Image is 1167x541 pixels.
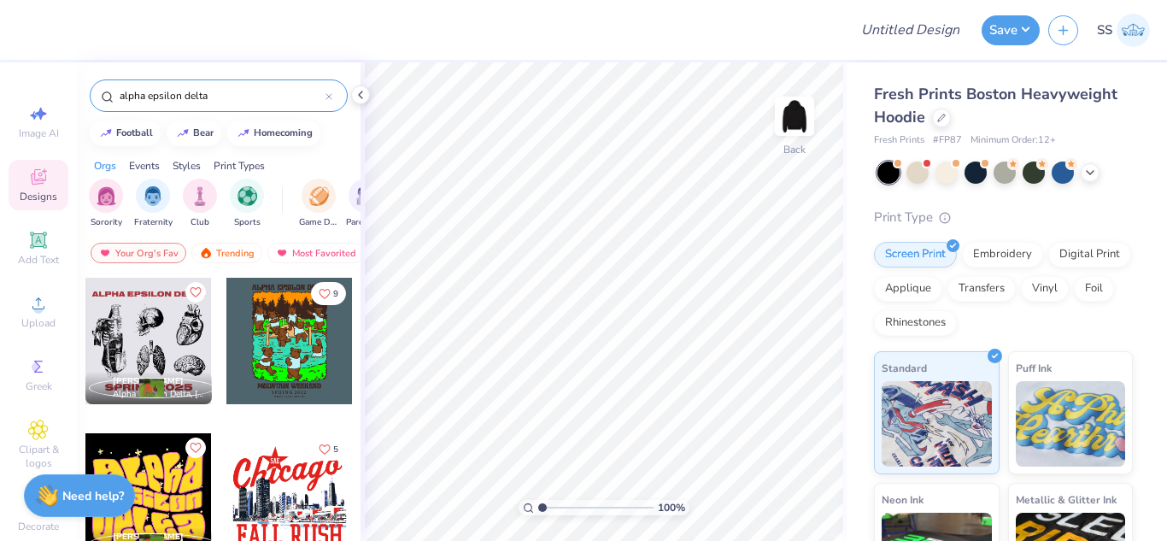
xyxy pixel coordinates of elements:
div: Screen Print [874,242,957,268]
img: Game Day Image [309,186,329,206]
span: Parent's Weekend [346,216,385,229]
button: filter button [346,179,385,229]
img: Puff Ink [1016,381,1126,467]
span: Sorority [91,216,122,229]
div: filter for Sorority [89,179,123,229]
button: bear [167,121,221,146]
button: Like [311,282,346,305]
span: 5 [333,445,338,454]
span: Alpha Epsilon Delta, [GEOGRAPHIC_DATA][US_STATE] [113,388,205,401]
button: Save [982,15,1040,45]
div: Rhinestones [874,310,957,336]
button: filter button [230,179,264,229]
div: Your Org's Fav [91,243,186,263]
span: 100 % [658,500,685,515]
span: 9 [333,290,338,298]
span: Standard [882,359,927,377]
span: Game Day [299,216,338,229]
div: Orgs [94,158,116,173]
span: Fresh Prints Boston Heavyweight Hoodie [874,84,1117,127]
img: Sports Image [238,186,257,206]
div: Applique [874,276,942,302]
img: trend_line.gif [176,128,190,138]
div: filter for Fraternity [134,179,173,229]
button: homecoming [227,121,320,146]
div: Trending [191,243,262,263]
div: filter for Sports [230,179,264,229]
div: Embroidery [962,242,1043,268]
span: Image AI [19,126,59,140]
img: trend_line.gif [99,128,113,138]
div: Most Favorited [267,243,364,263]
strong: Need help? [62,488,124,504]
a: SS [1097,14,1150,47]
input: Try "Alpha" [118,87,325,104]
div: Digital Print [1048,242,1131,268]
button: Like [185,438,206,458]
input: Untitled Design [847,13,973,47]
img: Back [777,99,812,133]
div: Print Type [874,208,1133,227]
span: Add Text [18,253,59,267]
div: filter for Game Day [299,179,338,229]
button: Like [185,282,206,303]
div: Print Types [214,158,265,173]
button: filter button [134,179,173,229]
span: Sports [234,216,261,229]
img: trending.gif [199,247,213,259]
span: Fresh Prints [874,133,924,148]
div: Vinyl [1021,276,1069,302]
span: Neon Ink [882,491,924,509]
div: Foil [1074,276,1114,302]
button: Like [311,438,346,461]
span: [PERSON_NAME] [113,375,184,387]
img: Club Image [191,186,209,206]
img: most_fav.gif [98,247,112,259]
img: Standard [882,381,992,467]
button: filter button [183,179,217,229]
span: Greek [26,379,52,393]
button: filter button [299,179,338,229]
div: Events [129,158,160,173]
span: Puff Ink [1016,359,1052,377]
img: Parent's Weekend Image [356,186,376,206]
span: Metallic & Glitter Ink [1016,491,1117,509]
span: # FP87 [933,133,962,148]
img: Sorority Image [97,186,116,206]
div: Back [783,142,806,157]
button: filter button [89,179,123,229]
span: Fraternity [134,216,173,229]
img: Sakshi Solanki [1117,14,1150,47]
span: Club [191,216,209,229]
button: football [90,121,161,146]
img: most_fav.gif [275,247,289,259]
div: football [116,128,153,138]
span: Upload [21,316,56,330]
img: Fraternity Image [144,186,162,206]
span: Minimum Order: 12 + [971,133,1056,148]
div: bear [193,128,214,138]
div: filter for Parent's Weekend [346,179,385,229]
div: homecoming [254,128,313,138]
div: Styles [173,158,201,173]
span: Clipart & logos [9,443,68,470]
span: Designs [20,190,57,203]
span: SS [1097,21,1112,40]
div: filter for Club [183,179,217,229]
div: Transfers [947,276,1016,302]
img: trend_line.gif [237,128,250,138]
span: Decorate [18,520,59,533]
